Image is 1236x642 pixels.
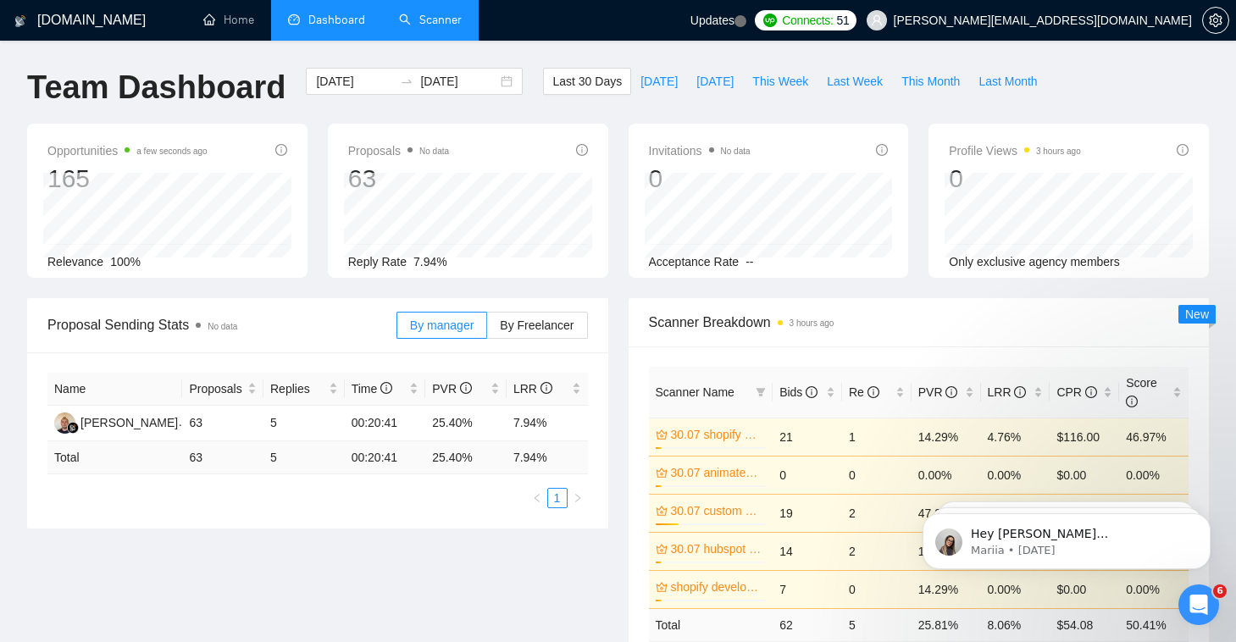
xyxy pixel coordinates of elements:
span: info-circle [876,144,888,156]
span: crown [656,467,668,479]
td: 0 [842,456,912,494]
span: crown [656,543,668,555]
img: upwork-logo.png [763,14,777,27]
span: By manager [410,318,474,332]
span: [DATE] [696,72,734,91]
div: 0 [949,163,1081,195]
span: filter [756,387,766,397]
span: dashboard [288,14,300,25]
td: 21 [773,418,842,456]
span: Proposals [189,379,244,398]
span: left [532,493,542,503]
td: 14 [773,532,842,570]
span: Proposal Sending Stats [47,314,396,335]
td: 5 [263,406,345,441]
td: 7 [773,570,842,608]
span: 51 [837,11,850,30]
span: PVR [432,382,472,396]
span: 7.94% [413,255,447,268]
button: left [527,488,547,508]
td: $ 54.08 [1050,608,1119,641]
span: Invitations [649,141,751,161]
a: 30.07 hubspot specialist ([DEMOGRAPHIC_DATA] - not for residents) [671,540,763,558]
img: logo [14,8,26,35]
button: Last Week [818,68,892,95]
span: Relevance [47,255,103,268]
button: right [568,488,588,508]
iframe: Intercom live chat [1178,584,1219,625]
span: Scanner Name [656,385,734,399]
td: 25.40% [425,406,507,441]
span: right [573,493,583,503]
a: homeHome [203,13,254,27]
a: 30.07 animated video [671,463,763,482]
input: End date [420,72,497,91]
span: user [871,14,883,26]
span: No data [721,147,751,156]
span: This Month [901,72,960,91]
span: crown [656,581,668,593]
a: 1 [548,489,567,507]
time: a few seconds ago [136,147,207,156]
img: gigradar-bm.png [67,422,79,434]
span: swap-right [400,75,413,88]
span: to [400,75,413,88]
li: 1 [547,488,568,508]
span: LRR [513,382,552,396]
a: setting [1202,14,1229,27]
span: -- [745,255,753,268]
a: AS[PERSON_NAME] [54,415,178,429]
span: Updates [690,14,734,27]
span: Opportunities [47,141,208,161]
span: info-circle [867,386,879,398]
td: Total [649,608,773,641]
span: Replies [270,379,325,398]
span: This Week [752,72,808,91]
span: info-circle [460,382,472,394]
span: 100% [110,255,141,268]
span: Last 30 Days [552,72,622,91]
span: LRR [988,385,1027,399]
td: 25.40 % [425,441,507,474]
td: 63 [182,441,263,474]
time: 3 hours ago [790,318,834,328]
td: 62 [773,608,842,641]
td: 19 [773,494,842,532]
div: 165 [47,163,208,195]
td: 0.00% [912,456,981,494]
img: AS [54,412,75,434]
span: crown [656,505,668,517]
span: New [1185,307,1209,321]
th: Proposals [182,373,263,406]
span: Only exclusive agency members [949,255,1120,268]
td: 0 [842,570,912,608]
span: info-circle [1177,144,1189,156]
td: 14.29% [912,418,981,456]
td: 0.00% [981,456,1050,494]
span: info-circle [1085,386,1097,398]
span: crown [656,429,668,440]
span: No data [419,147,449,156]
span: info-circle [576,144,588,156]
h1: Team Dashboard [27,68,285,108]
span: info-circle [540,382,552,394]
div: [PERSON_NAME] [80,413,178,432]
input: Start date [316,72,393,91]
span: Score [1126,376,1157,408]
iframe: Intercom notifications message [897,478,1236,596]
span: Scanner Breakdown [649,312,1189,333]
div: 63 [348,163,449,195]
span: Profile Views [949,141,1081,161]
span: info-circle [275,144,287,156]
span: filter [752,379,769,405]
button: This Month [892,68,969,95]
th: Replies [263,373,345,406]
td: 7.94% [507,406,588,441]
td: 0.00% [1119,456,1189,494]
span: [DATE] [640,72,678,91]
a: shopify development [671,578,763,596]
td: 25.81 % [912,608,981,641]
button: [DATE] [687,68,743,95]
li: Next Page [568,488,588,508]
